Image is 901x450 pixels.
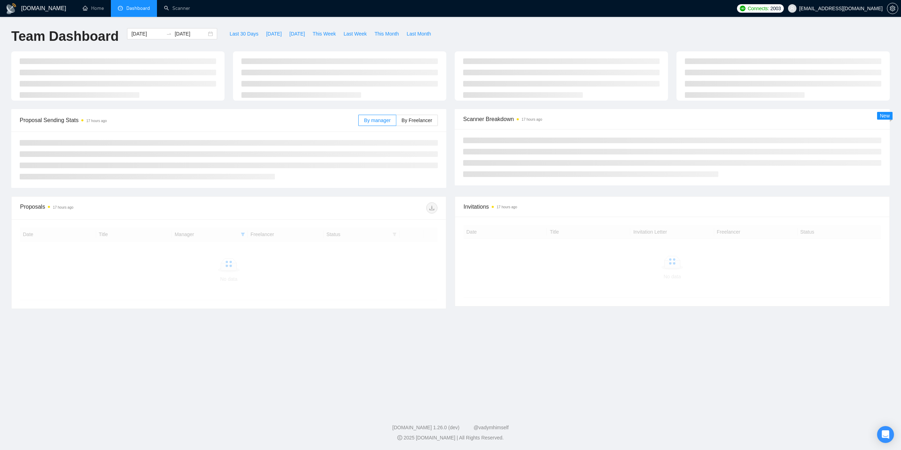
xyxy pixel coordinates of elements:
[131,30,163,38] input: Start date
[262,28,285,39] button: [DATE]
[164,5,190,11] a: searchScanner
[407,30,431,38] span: Last Month
[473,425,509,430] a: @vadymhimself
[402,118,432,123] span: By Freelancer
[289,30,305,38] span: [DATE]
[229,30,258,38] span: Last 30 Days
[53,205,73,209] time: 17 hours ago
[166,31,172,37] span: to
[770,5,781,12] span: 2003
[497,205,517,209] time: 17 hours ago
[83,5,104,11] a: homeHome
[20,116,358,125] span: Proposal Sending Stats
[313,30,336,38] span: This Week
[464,202,881,211] span: Invitations
[374,30,399,38] span: This Month
[748,5,769,12] span: Connects:
[6,3,17,14] img: logo
[6,434,895,442] div: 2025 [DOMAIN_NAME] | All Rights Reserved.
[285,28,309,39] button: [DATE]
[403,28,435,39] button: Last Month
[740,6,745,11] img: upwork-logo.png
[309,28,340,39] button: This Week
[522,118,542,121] time: 17 hours ago
[364,118,390,123] span: By manager
[344,30,367,38] span: Last Week
[126,5,150,11] span: Dashboard
[887,3,898,14] button: setting
[340,28,371,39] button: Last Week
[887,6,898,11] span: setting
[266,30,282,38] span: [DATE]
[392,425,460,430] a: [DOMAIN_NAME] 1.26.0 (dev)
[86,119,107,123] time: 17 hours ago
[397,435,402,440] span: copyright
[20,202,229,214] div: Proposals
[166,31,172,37] span: swap-right
[11,28,119,45] h1: Team Dashboard
[880,113,890,119] span: New
[371,28,403,39] button: This Month
[790,6,795,11] span: user
[118,6,123,11] span: dashboard
[175,30,207,38] input: End date
[463,115,881,123] span: Scanner Breakdown
[877,426,894,443] div: Open Intercom Messenger
[887,6,898,11] a: setting
[226,28,262,39] button: Last 30 Days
